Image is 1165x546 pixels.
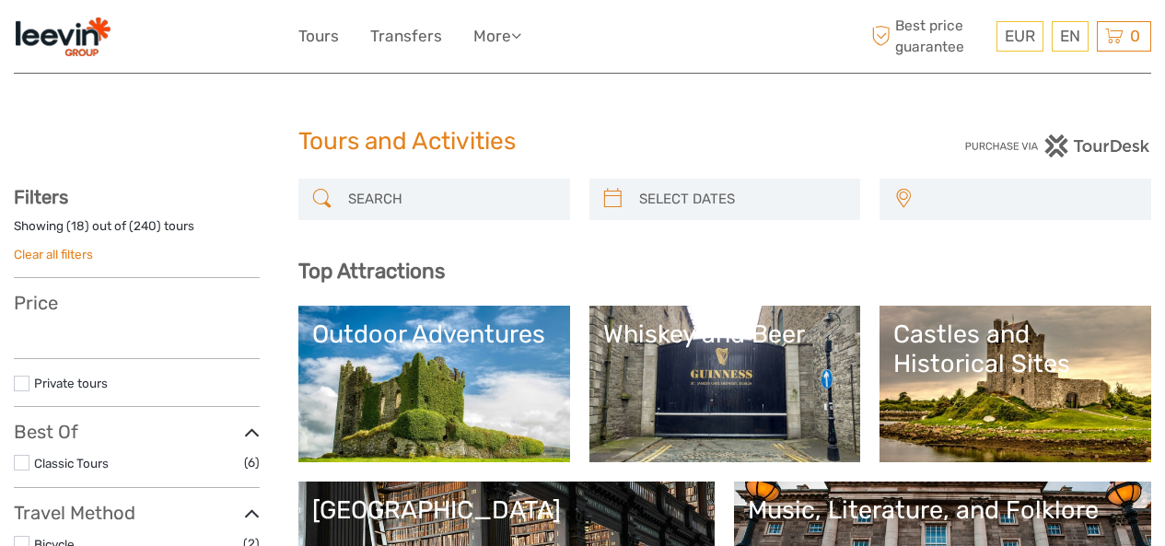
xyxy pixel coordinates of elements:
h3: Price [14,292,260,314]
a: More [473,23,521,50]
span: EUR [1005,27,1035,45]
label: 240 [134,217,157,235]
span: (6) [244,452,260,473]
div: [GEOGRAPHIC_DATA] [312,495,702,525]
a: Private tours [34,376,108,390]
strong: Filters [14,186,68,208]
a: Castles and Historical Sites [893,319,1137,448]
img: 2366-9a630715-f217-4e31-8482-dcd93f7091a8_logo_small.png [14,14,111,59]
div: Music, Literature, and Folklore [748,495,1137,525]
label: 18 [71,217,85,235]
a: Transfers [370,23,442,50]
span: Best price guarantee [867,16,992,56]
a: Classic Tours [34,456,109,470]
input: SEARCH [341,183,561,215]
a: Tours [298,23,339,50]
img: PurchaseViaTourDesk.png [964,134,1151,157]
div: Whiskey and Beer [603,319,847,349]
h3: Best Of [14,421,260,443]
div: Castles and Historical Sites [893,319,1137,379]
h1: Tours and Activities [298,127,868,157]
div: Showing ( ) out of ( ) tours [14,217,260,246]
a: Clear all filters [14,247,93,261]
a: Outdoor Adventures [312,319,556,448]
span: 0 [1127,27,1143,45]
input: SELECT DATES [632,183,852,215]
div: Outdoor Adventures [312,319,556,349]
a: Whiskey and Beer [603,319,847,448]
b: Top Attractions [298,259,445,284]
h3: Travel Method [14,502,260,524]
div: EN [1052,21,1089,52]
